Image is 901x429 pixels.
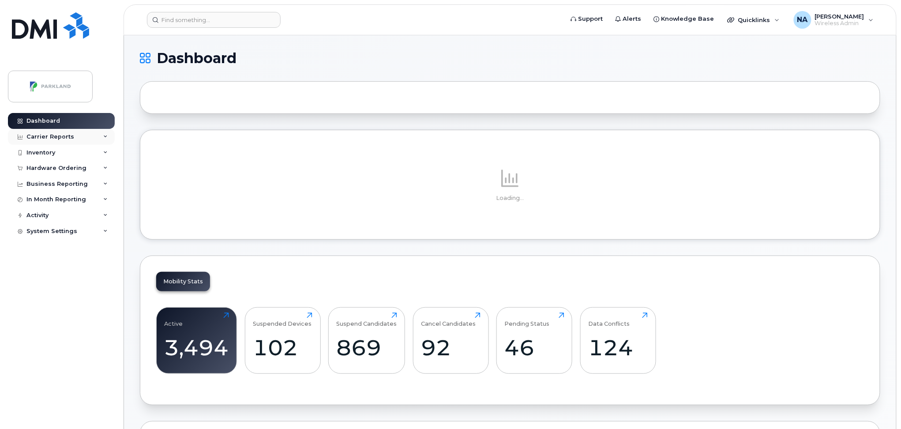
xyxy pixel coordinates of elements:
p: Loading... [156,194,864,202]
a: Suspend Candidates869 [337,312,397,369]
div: Suspended Devices [253,312,312,327]
div: 102 [253,335,312,361]
div: Data Conflicts [588,312,630,327]
a: Cancel Candidates92 [421,312,481,369]
a: Suspended Devices102 [253,312,312,369]
div: Active [165,312,183,327]
a: Data Conflicts124 [588,312,648,369]
div: 124 [588,335,648,361]
div: Suspend Candidates [337,312,397,327]
a: Active3,494 [165,312,229,369]
a: Pending Status46 [505,312,564,369]
div: Cancel Candidates [421,312,476,327]
div: 46 [505,335,564,361]
div: Pending Status [505,312,550,327]
span: Dashboard [157,52,237,65]
div: 92 [421,335,481,361]
div: 3,494 [165,335,229,361]
div: 869 [337,335,397,361]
